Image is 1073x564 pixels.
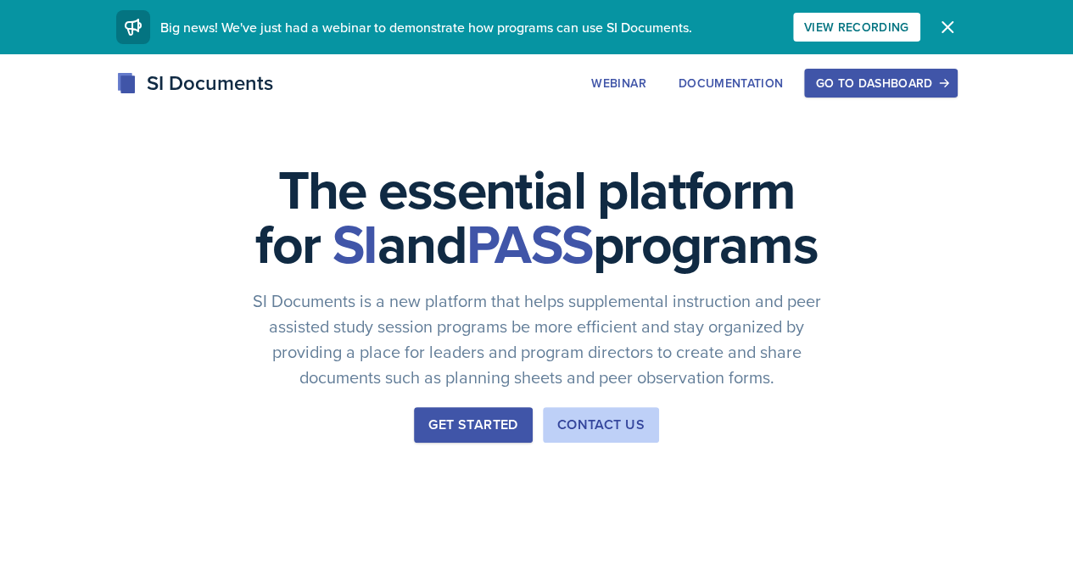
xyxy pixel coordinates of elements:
[160,18,692,36] span: Big news! We've just had a webinar to demonstrate how programs can use SI Documents.
[543,407,659,443] button: Contact Us
[591,76,645,90] div: Webinar
[428,415,517,435] div: Get Started
[557,415,645,435] div: Contact Us
[668,69,795,98] button: Documentation
[679,76,784,90] div: Documentation
[793,13,920,42] button: View Recording
[116,68,273,98] div: SI Documents
[414,407,532,443] button: Get Started
[815,76,946,90] div: Go to Dashboard
[804,69,957,98] button: Go to Dashboard
[580,69,657,98] button: Webinar
[804,20,909,34] div: View Recording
